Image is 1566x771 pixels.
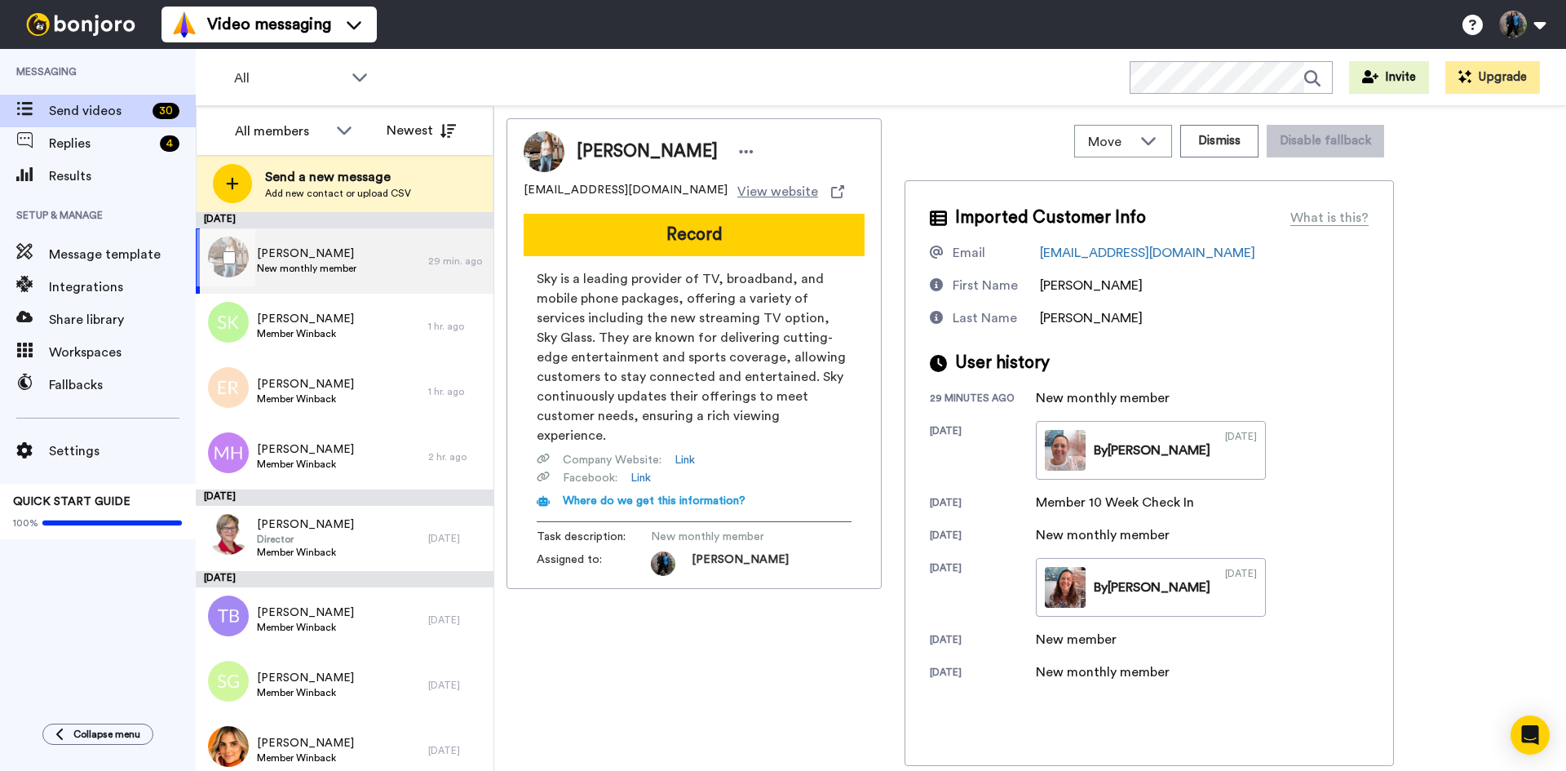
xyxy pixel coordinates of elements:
[1040,279,1143,292] span: [PERSON_NAME]
[257,751,354,764] span: Member Winback
[234,69,343,88] span: All
[930,633,1036,649] div: [DATE]
[1036,493,1194,512] div: Member 10 Week Check In
[955,206,1146,230] span: Imported Customer Info
[208,726,249,767] img: 1ae33748-8ba1-49fb-9e29-e3b8040b1b1d.jpg
[1094,578,1210,597] div: By [PERSON_NAME]
[1094,441,1210,460] div: By [PERSON_NAME]
[196,490,493,506] div: [DATE]
[524,182,728,202] span: [EMAIL_ADDRESS][DOMAIN_NAME]
[955,351,1050,375] span: User history
[737,182,844,202] a: View website
[196,212,493,228] div: [DATE]
[42,724,153,745] button: Collapse menu
[374,114,468,147] button: Newest
[537,552,651,576] span: Assigned to:
[930,496,1036,512] div: [DATE]
[1088,132,1132,152] span: Move
[537,529,651,545] span: Task description :
[257,670,354,686] span: [PERSON_NAME]
[257,686,354,699] span: Member Winback
[257,376,354,392] span: [PERSON_NAME]
[1036,421,1266,480] a: By[PERSON_NAME][DATE]
[1036,558,1266,617] a: By[PERSON_NAME][DATE]
[692,552,789,576] span: [PERSON_NAME]
[953,308,1017,328] div: Last Name
[153,103,179,119] div: 30
[235,122,328,141] div: All members
[49,310,196,330] span: Share library
[428,385,485,398] div: 1 hr. ago
[257,546,354,559] span: Member Winback
[524,131,564,172] img: Image of Helen Robinson
[930,392,1036,408] div: 29 minutes ago
[930,529,1036,545] div: [DATE]
[563,470,617,486] span: Facebook :
[196,571,493,587] div: [DATE]
[20,13,142,36] img: bj-logo-header-white.svg
[257,311,354,327] span: [PERSON_NAME]
[428,744,485,757] div: [DATE]
[1036,630,1117,649] div: New member
[630,470,651,486] a: Link
[73,728,140,741] span: Collapse menu
[428,614,485,627] div: [DATE]
[1040,246,1255,259] a: [EMAIL_ADDRESS][DOMAIN_NAME]
[49,375,196,395] span: Fallbacks
[1267,125,1384,157] button: Disable fallback
[675,452,695,468] a: Link
[171,11,197,38] img: vm-color.svg
[1036,525,1170,545] div: New monthly member
[160,135,179,152] div: 4
[1036,662,1170,682] div: New monthly member
[953,276,1018,295] div: First Name
[49,245,196,264] span: Message template
[49,277,196,297] span: Integrations
[930,561,1036,617] div: [DATE]
[257,605,354,621] span: [PERSON_NAME]
[563,452,661,468] span: Company Website :
[524,214,865,256] button: Record
[265,167,411,187] span: Send a new message
[428,450,485,463] div: 2 hr. ago
[428,679,485,692] div: [DATE]
[737,182,818,202] span: View website
[265,187,411,200] span: Add new contact or upload CSV
[49,166,196,186] span: Results
[257,516,354,533] span: [PERSON_NAME]
[49,441,196,461] span: Settings
[1036,388,1170,408] div: New monthly member
[257,533,354,546] span: Director
[208,302,249,343] img: sk.png
[257,441,354,458] span: [PERSON_NAME]
[537,269,852,445] span: Sky is a leading provider of TV, broadband, and mobile phone packages, offering a variety of serv...
[1045,430,1086,471] img: dc413325-c392-4471-87b8-991c8caabc10-thumb.jpg
[13,516,38,530] span: 100%
[257,327,354,340] span: Member Winback
[208,661,249,702] img: sg.png
[1349,61,1429,94] button: Invite
[208,514,249,555] img: 9f1fdaf6-fe19-49ba-bfea-414626ed5130.jpg
[208,367,249,408] img: er.png
[49,101,146,121] span: Send videos
[1225,567,1257,608] div: [DATE]
[257,392,354,405] span: Member Winback
[208,432,249,473] img: mh.png
[257,262,356,275] span: New monthly member
[1225,430,1257,471] div: [DATE]
[930,424,1036,480] div: [DATE]
[208,596,249,636] img: tb.png
[428,320,485,333] div: 1 hr. ago
[651,552,675,576] img: 353a6199-ef8c-443a-b8dc-3068d87c606e-1621957538.jpg
[1045,567,1086,608] img: ff2e84da-2bea-491b-b1da-5829609859ed-thumb.jpg
[563,495,745,507] span: Where do we get this information?
[13,496,130,507] span: QUICK START GUIDE
[1040,312,1143,325] span: [PERSON_NAME]
[49,343,196,362] span: Workspaces
[257,621,354,634] span: Member Winback
[577,140,718,164] span: [PERSON_NAME]
[257,735,354,751] span: [PERSON_NAME]
[1445,61,1540,94] button: Upgrade
[953,243,985,263] div: Email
